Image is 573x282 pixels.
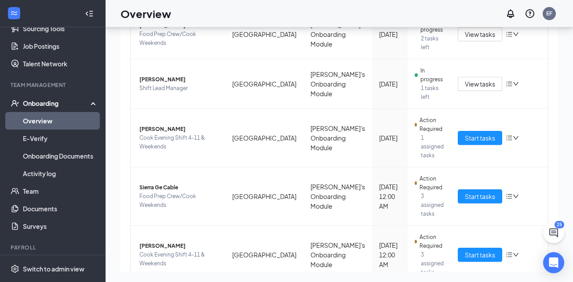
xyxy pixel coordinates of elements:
[139,125,218,134] span: [PERSON_NAME]
[85,9,94,18] svg: Collapse
[120,6,171,21] h1: Overview
[139,30,218,47] span: Food Prep Crew/Cook Weekends
[23,147,98,165] a: Onboarding Documents
[458,77,502,91] button: View tasks
[303,109,372,167] td: [PERSON_NAME]'s Onboarding Module
[506,251,513,258] span: bars
[23,264,84,273] div: Switch to admin view
[420,174,444,192] span: Action Required
[23,55,98,72] a: Talent Network
[543,222,564,243] button: ChatActive
[420,233,444,250] span: Action Required
[458,248,502,262] button: Start tasks
[139,192,218,210] span: Food Prep Crew/Cook Weekends
[379,240,401,269] div: [DATE] 12:00 AM
[555,221,564,228] div: 25
[421,134,444,160] span: 1 assigned tasks
[506,31,513,38] span: bars
[465,133,495,143] span: Start tasks
[465,250,495,260] span: Start tasks
[465,79,495,89] span: View tasks
[139,242,218,250] span: [PERSON_NAME]
[23,217,98,235] a: Surveys
[23,37,98,55] a: Job Postings
[379,29,401,39] div: [DATE]
[421,84,444,101] span: 1 tasks left
[420,66,444,84] span: In progress
[139,134,218,151] span: Cook Evening Shift 4-11 & Weekends
[546,10,552,17] div: EF
[11,81,96,89] div: Team Management
[513,193,519,199] span: down
[513,135,519,141] span: down
[379,182,401,211] div: [DATE] 12:00 AM
[139,183,218,192] span: Sierra Ge Cable
[303,10,372,59] td: [PERSON_NAME]'s Onboarding Module
[379,79,401,89] div: [DATE]
[548,228,559,238] svg: ChatActive
[23,182,98,200] a: Team
[139,250,218,268] span: Cook Evening Shift 4-11 & Weekends
[23,99,91,108] div: Onboarding
[513,81,519,87] span: down
[513,31,519,37] span: down
[139,75,218,84] span: [PERSON_NAME]
[303,167,372,226] td: [PERSON_NAME]'s Onboarding Module
[420,116,444,134] span: Action Required
[525,8,535,19] svg: QuestionInfo
[379,133,401,143] div: [DATE]
[421,34,444,52] span: 2 tasks left
[11,99,19,108] svg: UserCheck
[458,189,502,203] button: Start tasks
[10,9,18,18] svg: WorkstreamLogo
[23,20,98,37] a: Sourcing Tools
[465,29,495,39] span: View tasks
[506,193,513,200] span: bars
[11,244,96,251] div: Payroll
[513,252,519,258] span: down
[225,59,303,109] td: [GEOGRAPHIC_DATA]
[458,27,502,41] button: View tasks
[11,264,19,273] svg: Settings
[505,8,516,19] svg: Notifications
[225,167,303,226] td: [GEOGRAPHIC_DATA]
[139,84,218,93] span: Shift Lead Manager
[421,250,444,277] span: 3 assigned tasks
[23,165,98,182] a: Activity log
[506,80,513,87] span: bars
[23,130,98,147] a: E-Verify
[465,192,495,201] span: Start tasks
[23,200,98,217] a: Documents
[23,112,98,130] a: Overview
[506,134,513,141] span: bars
[303,59,372,109] td: [PERSON_NAME]'s Onboarding Module
[543,252,564,273] div: Open Intercom Messenger
[421,192,444,218] span: 3 assigned tasks
[225,10,303,59] td: [GEOGRAPHIC_DATA]
[225,109,303,167] td: [GEOGRAPHIC_DATA]
[458,131,502,145] button: Start tasks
